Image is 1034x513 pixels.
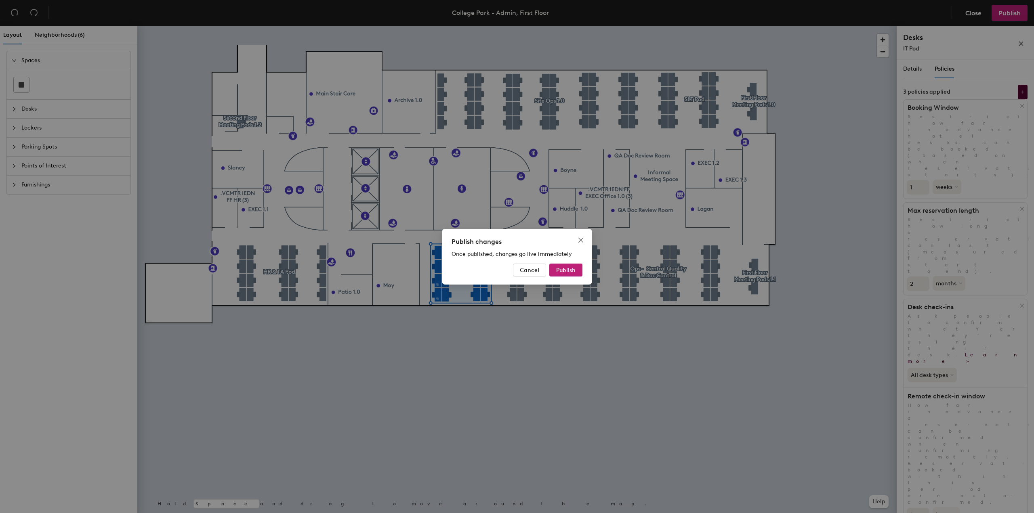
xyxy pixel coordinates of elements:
[452,251,572,258] span: Once published, changes go live immediately
[556,266,576,273] span: Publish
[513,264,546,276] button: Cancel
[520,266,539,273] span: Cancel
[452,237,582,247] div: Publish changes
[574,237,587,243] span: Close
[549,264,582,276] button: Publish
[578,237,584,243] span: close
[574,234,587,247] button: Close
